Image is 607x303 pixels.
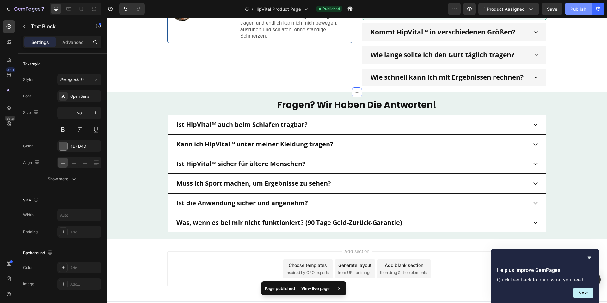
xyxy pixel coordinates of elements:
[232,244,265,251] div: Generate layout
[231,252,265,258] span: from URL or image
[60,77,84,83] span: Paragraph 1*
[586,254,593,262] button: Hide survey
[497,254,593,298] div: Help us improve GemPages!
[297,284,334,293] div: View live page
[57,74,101,85] button: Paragraph 1*
[70,201,296,209] strong: Was, wenn es bei mir nicht funktioniert? (90 Tage Geld-Zurück-Garantie)
[497,267,593,274] h2: Help us improve GemPages!
[23,173,101,185] button: Show more
[70,122,227,131] strong: Kann ich HipVital™ unter meiner Kleidung tragen?
[570,6,586,12] div: Publish
[23,77,34,83] div: Styles
[182,244,220,251] div: Choose templates
[235,230,265,237] span: Add section
[252,6,253,12] span: /
[170,81,330,93] strong: fragen? wir haben die antworten!
[565,3,592,15] button: Publish
[70,161,224,170] strong: Muss ich Sport machen, um Ergebnisse zu sehen?
[264,55,417,64] strong: Wie schnell kann ich mit Ergebnissen rechnen?
[31,39,49,46] p: Settings
[6,67,15,72] div: 450
[70,229,100,235] div: Add...
[5,116,15,121] div: Beta
[107,18,607,303] iframe: Design area
[48,176,77,182] div: Show more
[265,285,295,292] p: Page published
[119,3,145,15] div: Undo/Redo
[70,102,201,111] strong: Ist HipVital™ auch beim Schlafen tragbar?
[573,288,593,298] button: Next question
[23,281,34,287] div: Image
[322,6,340,12] span: Published
[23,108,40,117] div: Size
[273,252,321,258] span: then drag & drop elements
[23,229,38,235] div: Padding
[70,144,100,149] div: 4D4D4D
[58,209,101,221] input: Auto
[70,94,100,99] div: Open Sans
[23,265,33,270] div: Color
[41,5,44,13] p: 7
[3,3,47,15] button: 7
[278,244,317,251] div: Add blank section
[31,22,84,30] p: Text Block
[70,181,201,189] strong: Ist die Anwendung sicher und angenehm?
[23,143,33,149] div: Color
[70,281,100,287] div: Add...
[179,252,223,258] span: inspired by CRO experts
[23,196,40,205] div: Size
[23,212,34,218] div: Width
[70,142,199,150] strong: Ist HipVital™ sicher für ältere Menschen?
[70,265,100,271] div: Add...
[254,6,301,12] span: HipVital Product Page
[478,3,539,15] button: 1 product assigned
[542,3,562,15] button: Save
[62,39,84,46] p: Advanced
[23,61,40,67] div: Text style
[264,33,408,41] strong: Wie lange sollte ich den Gurt täglich tragen?
[23,249,54,257] div: Background
[484,6,525,12] span: 1 product assigned
[23,93,31,99] div: Font
[497,277,593,283] p: Quick feedback to build what you need.
[547,6,557,12] span: Save
[23,158,41,167] div: Align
